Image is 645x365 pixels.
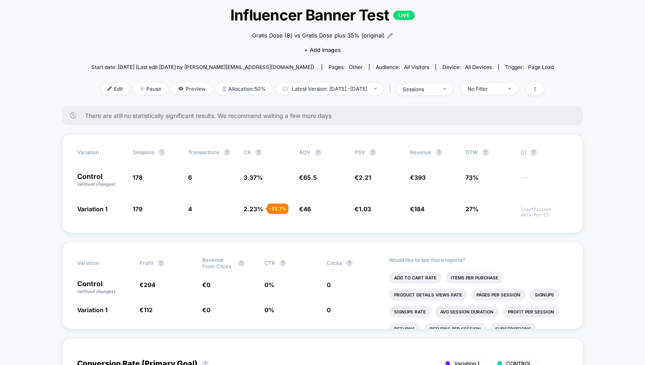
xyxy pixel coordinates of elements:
[465,149,512,156] span: OTW
[264,306,274,313] span: 0 %
[139,306,153,313] span: €
[224,149,230,156] button: ?
[465,64,492,70] span: all devices
[389,272,442,284] li: Add To Cart Rate
[521,149,568,156] span: CI
[134,83,168,95] span: Pause
[140,86,144,91] img: end
[414,174,426,181] span: 393
[139,260,153,266] span: Profit
[327,306,331,313] span: 0
[299,205,311,213] span: €
[508,88,511,89] img: end
[505,64,554,70] div: Trigger:
[389,323,420,335] li: Returns
[403,86,437,92] div: sessions
[279,260,286,267] button: ?
[276,83,383,95] span: Latest Version: [DATE] - [DATE]
[435,306,499,318] li: Avg Session Duration
[328,64,363,70] div: Pages:
[91,64,314,70] span: Start date: [DATE] (Last edit [DATE] by [PERSON_NAME][EMAIL_ADDRESS][DOMAIN_NAME])
[446,272,503,284] li: Items Per Purchase
[369,149,376,156] button: ?
[389,289,467,301] li: Product Details Views Rate
[468,86,502,92] div: No Filter
[359,205,371,213] span: 1.03
[465,205,479,213] span: 27%
[77,306,107,313] span: Variation 1
[315,149,322,156] button: ?
[144,281,155,288] span: 294
[188,205,192,213] span: 4
[410,174,426,181] span: €
[244,174,263,181] span: 3.37 %
[482,149,489,156] button: ?
[471,289,526,301] li: Pages Per Session
[346,260,353,267] button: ?
[389,257,568,263] p: Would like to see more reports?
[133,174,142,181] span: 178
[393,11,415,20] p: LIVE
[521,207,568,218] span: Insufficient data for CI
[255,149,262,156] button: ?
[238,260,245,267] button: ?
[216,83,272,95] span: Allocation: 50%
[267,204,288,214] div: - 33.7 %
[436,64,498,70] span: Device:
[530,289,559,301] li: Signups
[188,174,192,181] span: 6
[327,260,342,266] span: Clicks
[202,281,210,288] span: €
[376,64,429,70] div: Audience:
[77,173,124,187] p: Control
[114,6,530,24] span: Influencer Banner Test
[77,280,131,295] p: Control
[303,174,317,181] span: 65.5
[521,175,568,187] span: ---
[283,86,288,91] img: calendar
[206,281,210,288] span: 0
[424,323,486,335] li: Returns Per Session
[252,32,385,40] span: Gratis Dose (B) vs Gratis Dose plus 35% (original)
[101,83,129,95] span: Edit
[387,83,396,95] span: |
[139,281,155,288] span: €
[299,174,317,181] span: €
[77,257,124,270] span: Variation
[85,112,566,119] span: There are still no statistically significant results. We recommend waiting a few more days
[443,88,446,90] img: end
[188,149,219,155] span: Transactions
[359,174,371,181] span: 2.21
[158,149,165,156] button: ?
[244,205,263,213] span: 2.23 %
[299,149,311,155] span: AOV
[374,88,377,89] img: end
[202,257,234,270] span: Revenue From Clicks
[404,64,429,70] span: All Visitors
[77,181,116,187] span: (without changes)
[172,83,212,95] span: Preview
[389,306,431,318] li: Signups Rate
[264,281,274,288] span: 0 %
[77,289,116,294] span: (without changes)
[414,205,424,213] span: 184
[503,306,559,318] li: Profit Per Session
[304,46,341,53] span: + Add Images
[244,149,251,155] span: CR
[133,149,154,155] span: Sessions
[303,205,311,213] span: 46
[157,260,164,267] button: ?
[436,149,442,156] button: ?
[530,149,537,156] button: ?
[264,260,275,266] span: CTR
[133,205,142,213] span: 179
[107,86,112,91] img: edit
[77,149,124,156] span: Variation
[202,306,210,313] span: €
[410,149,431,155] span: Revenue
[410,205,424,213] span: €
[206,306,210,313] span: 0
[354,205,371,213] span: €
[465,174,479,181] span: 73%
[349,64,363,70] span: other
